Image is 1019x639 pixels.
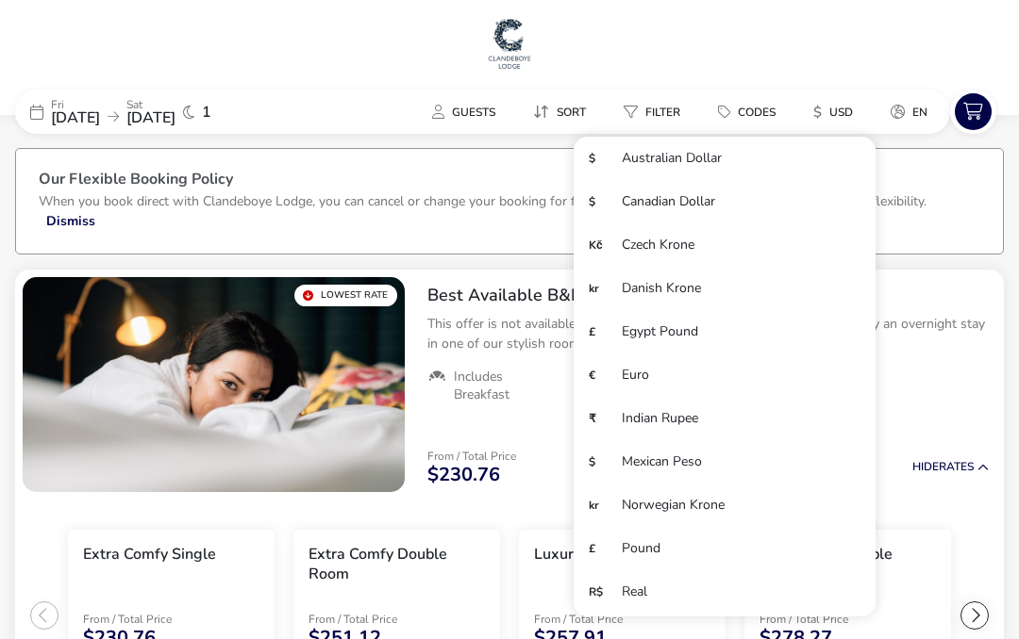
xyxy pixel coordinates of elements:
div: Best Available B&B Rate GuaranteedThis offer is not available on any other website and is exclusi... [412,270,1004,418]
strong: Kč [589,239,622,251]
p: This offer is not available on any other website and is exclusive to you! Enjoy an overnight stay... [427,314,989,353]
strong: £ [589,326,622,337]
span: $230.76 [427,466,500,484]
p: From / Total Price [427,451,516,462]
button: Sort [518,98,601,125]
li: $Australian Dollar [574,137,876,180]
swiper-slide: 1 / 1 [23,277,405,492]
p: When you book direct with Clandeboye Lodge, you can cancel or change your booking for free up to ... [39,192,927,210]
span: Filter [645,105,680,120]
button: Dismiss [46,211,95,231]
naf-pibe-menu-bar-item: Guests [417,98,518,125]
naf-pibe-menu-bar-item: $USD [798,98,876,125]
strong: kr [589,283,622,294]
h3: Extra Comfy Double Room [309,545,485,584]
strong: $ [589,196,622,207]
strong: kr [589,500,622,511]
p: From / Total Price [760,614,921,625]
strong: $ [589,153,622,164]
naf-pibe-menu-bar-item: Sort [518,98,609,125]
naf-pibe-menu-bar-item: Codes [703,98,798,125]
h3: Extra Comfy Single [83,545,216,565]
strong: £ [589,543,622,554]
span: [DATE] [126,107,175,128]
p: From / Total Price [534,614,695,625]
strong: $ [589,456,622,467]
button: $USD [798,98,868,125]
span: Includes Breakfast [454,369,553,402]
button: Filter [609,98,695,125]
p: From / Total Price [309,614,470,625]
p: From / Total Price [83,614,244,625]
strong: R$ [589,586,622,598]
strong: ₹ [589,413,622,424]
button: Guests [417,98,510,125]
li: krDanish Krone [574,267,876,310]
li: KčCzech Krone [574,223,876,267]
button: en [876,98,943,125]
li: $Canadian Dollar [574,180,876,223]
li: £Pound [574,527,876,570]
h3: Luxury Loft Single [534,545,661,565]
naf-pibe-menu-bar-item: en [876,98,950,125]
li: $Mexican Peso [574,440,876,483]
li: krNorwegian Krone [574,483,876,527]
span: [DATE] [51,107,100,128]
span: Sort [557,105,586,120]
span: Codes [738,105,776,120]
naf-pibe-menu-bar-item: Filter [609,98,703,125]
li: ₹Indian Rupee [574,397,876,440]
img: Main Website [486,15,533,72]
div: Lowest Rate [294,285,397,306]
span: 1 [202,105,211,120]
span: Guests [452,105,495,120]
li: R$Real [574,570,876,614]
h2: Best Available B&B Rate Guaranteed [427,285,989,306]
div: Fri[DATE]Sat[DATE]1 [15,90,298,134]
strong: € [589,369,622,381]
h3: Our Flexible Booking Policy [39,172,980,191]
p: Fri [51,99,100,110]
li: £Egypt Pound [574,310,876,353]
button: Codes [703,98,791,125]
span: Hide [912,459,939,474]
button: HideRates [912,461,989,473]
p: Sat [126,99,175,110]
span: USD [829,105,853,120]
span: en [912,105,927,120]
i: $ [813,103,822,122]
li: €Euro [574,353,876,397]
